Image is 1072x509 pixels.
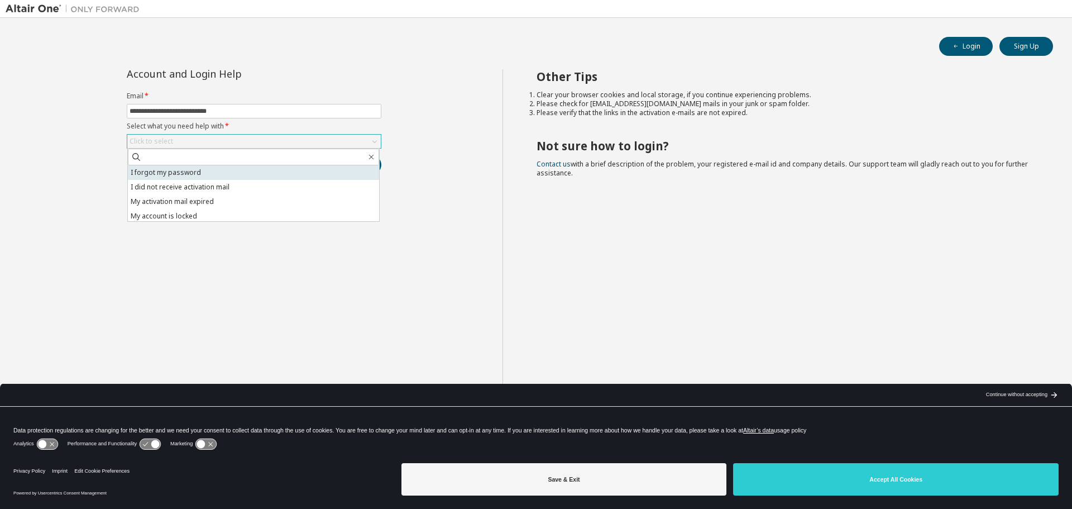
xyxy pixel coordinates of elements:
[127,69,331,78] div: Account and Login Help
[537,139,1033,153] h2: Not sure how to login?
[999,37,1053,56] button: Sign Up
[537,159,571,169] a: Contact us
[537,108,1033,117] li: Please verify that the links in the activation e-mails are not expired.
[537,99,1033,108] li: Please check for [EMAIL_ADDRESS][DOMAIN_NAME] mails in your junk or spam folder.
[127,135,381,148] div: Click to select
[537,159,1028,178] span: with a brief description of the problem, your registered e-mail id and company details. Our suppo...
[128,165,379,180] li: I forgot my password
[127,92,381,101] label: Email
[127,122,381,131] label: Select what you need help with
[537,91,1033,99] li: Clear your browser cookies and local storage, if you continue experiencing problems.
[537,69,1033,84] h2: Other Tips
[130,137,173,146] div: Click to select
[939,37,993,56] button: Login
[6,3,145,15] img: Altair One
